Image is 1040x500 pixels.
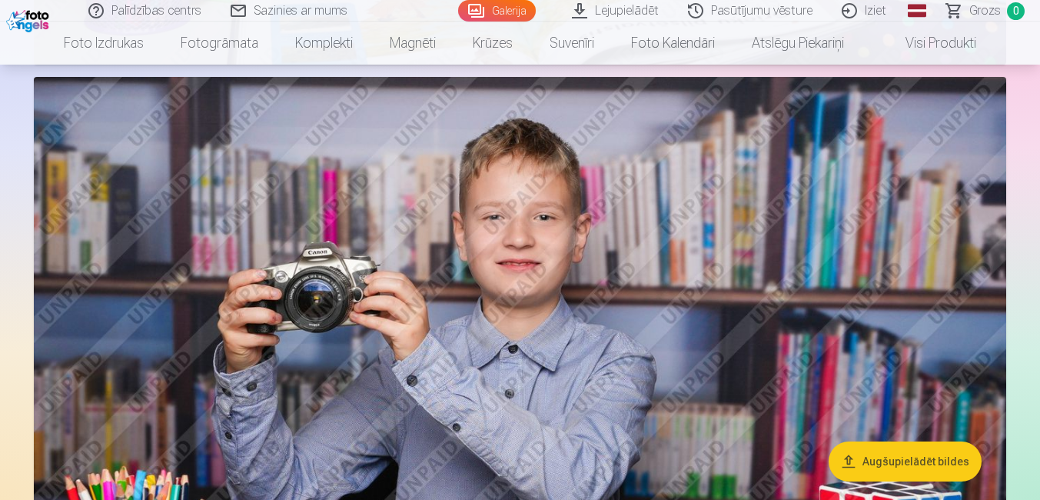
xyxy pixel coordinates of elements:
[371,22,454,65] a: Magnēti
[6,6,53,32] img: /fa1
[613,22,733,65] a: Foto kalendāri
[969,2,1001,20] span: Grozs
[733,22,862,65] a: Atslēgu piekariņi
[454,22,531,65] a: Krūzes
[1007,2,1025,20] span: 0
[277,22,371,65] a: Komplekti
[162,22,277,65] a: Fotogrāmata
[829,442,982,482] button: Augšupielādēt bildes
[862,22,995,65] a: Visi produkti
[45,22,162,65] a: Foto izdrukas
[531,22,613,65] a: Suvenīri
